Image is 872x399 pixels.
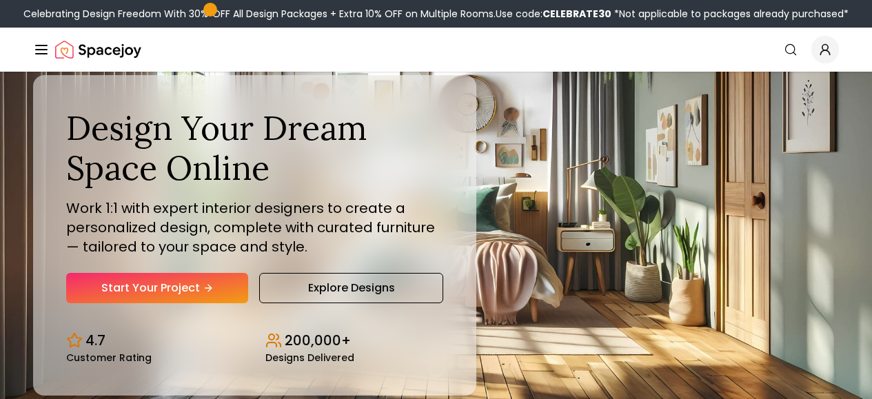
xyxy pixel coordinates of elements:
p: 200,000+ [285,331,351,350]
div: Celebrating Design Freedom With 30% OFF All Design Packages + Extra 10% OFF on Multiple Rooms. [23,7,849,21]
nav: Global [33,28,839,72]
div: Design stats [66,320,443,362]
a: Start Your Project [66,273,248,303]
a: Explore Designs [259,273,443,303]
a: Spacejoy [55,36,141,63]
b: CELEBRATE30 [543,7,611,21]
p: Work 1:1 with expert interior designers to create a personalized design, complete with curated fu... [66,198,443,256]
p: 4.7 [85,331,105,350]
img: Spacejoy Logo [55,36,141,63]
small: Designs Delivered [265,353,354,362]
span: *Not applicable to packages already purchased* [611,7,849,21]
h1: Design Your Dream Space Online [66,108,443,187]
small: Customer Rating [66,353,152,362]
span: Use code: [496,7,611,21]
